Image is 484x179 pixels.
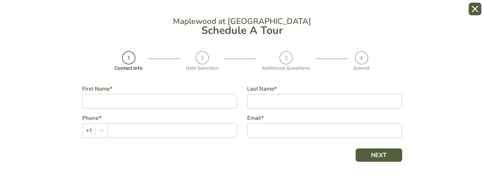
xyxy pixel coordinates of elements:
[82,17,402,25] div: Maplewood at [GEOGRAPHIC_DATA]
[355,51,368,64] div: 4
[196,51,209,64] div: 2
[353,64,370,71] div: Submit
[247,85,274,92] span: Last Name
[469,3,481,15] button: Close
[186,64,219,71] div: Date Selection
[279,51,293,64] div: 3
[122,51,135,64] div: 1
[82,115,99,121] span: Phone
[356,148,402,162] button: NEXT
[82,85,110,92] span: First Name
[247,115,261,121] span: Email
[114,64,143,71] div: Contact Info
[262,64,310,71] div: Additional Questions
[82,25,402,36] div: Schedule A Tour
